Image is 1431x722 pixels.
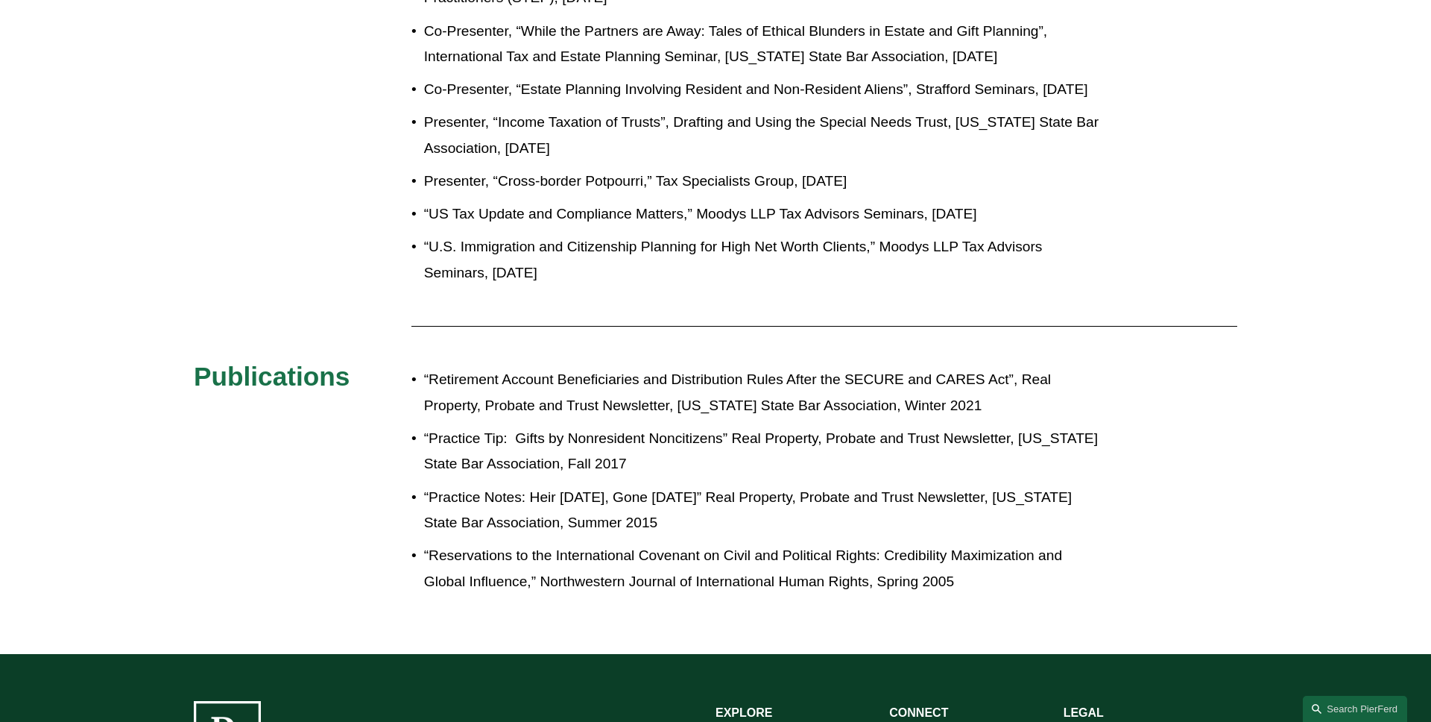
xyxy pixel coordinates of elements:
p: Presenter, “Income Taxation of Trusts”, Drafting and Using the Special Needs Trust, [US_STATE] St... [424,110,1107,161]
a: Search this site [1303,696,1407,722]
p: “U.S. Immigration and Citizenship Planning for High Net Worth Clients,” Moodys LLP Tax Advisors S... [424,234,1107,286]
p: “Reservations to the International Covenant on Civil and Political Rights: Credibility Maximizati... [424,543,1107,594]
p: “Practice Notes: Heir [DATE], Gone [DATE]” Real Property, Probate and Trust Newsletter, [US_STATE... [424,485,1107,536]
p: Co-Presenter, “Estate Planning Involving Resident and Non-Resident Aliens”, Strafford Seminars, [... [424,77,1107,103]
p: “Practice Tip: Gifts by Nonresident Noncitizens” Real Property, Probate and Trust Newsletter, [US... [424,426,1107,477]
strong: EXPLORE [715,706,772,719]
p: “Retirement Account Beneficiaries and Distribution Rules After the SECURE and CARES Act”, Real Pr... [424,367,1107,418]
strong: CONNECT [889,706,948,719]
strong: LEGAL [1064,706,1104,719]
span: Publications [194,362,350,391]
p: “US Tax Update and Compliance Matters,” Moodys LLP Tax Advisors Seminars, [DATE] [424,201,1107,227]
p: Presenter, “Cross-border Potpourri,” Tax Specialists Group, [DATE] [424,169,1107,195]
p: Co-Presenter, “While the Partners are Away: Tales of Ethical Blunders in Estate and Gift Planning... [424,19,1107,70]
